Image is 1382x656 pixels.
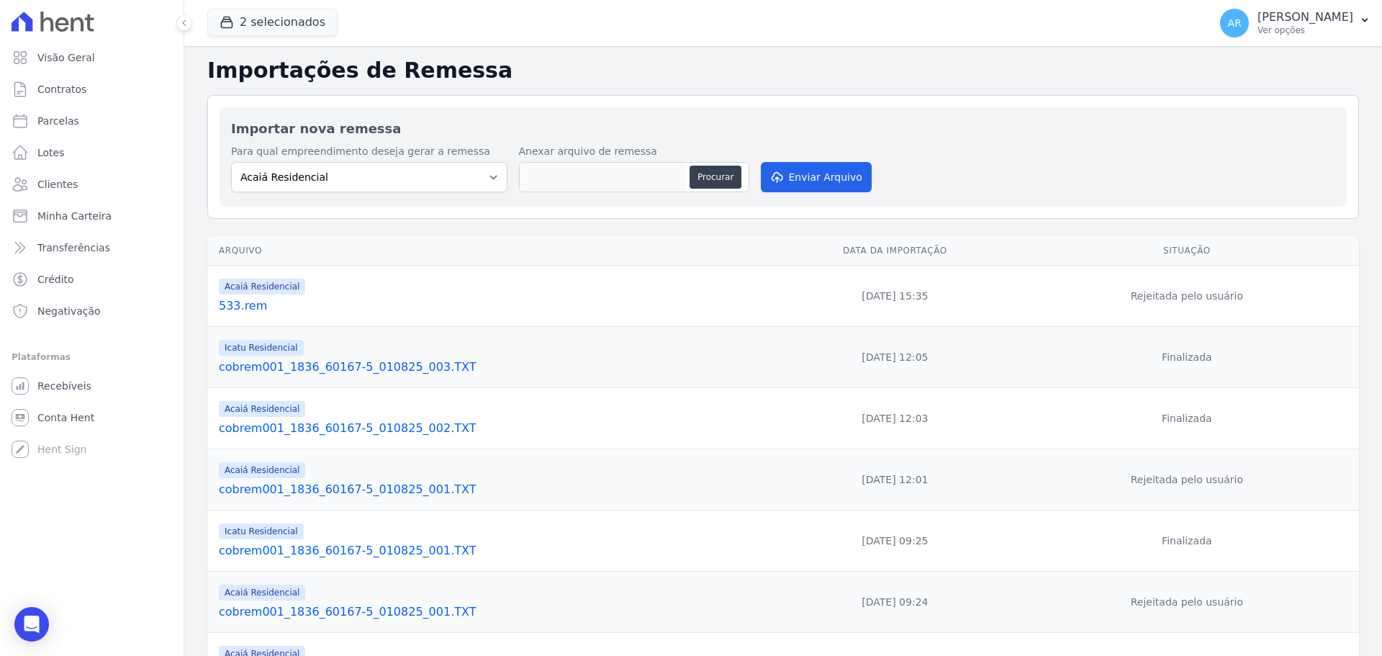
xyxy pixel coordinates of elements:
a: cobrem001_1836_60167-5_010825_001.TXT [219,542,769,560]
a: 533.rem [219,297,769,315]
th: Arquivo [207,236,775,266]
h2: Importar nova remessa [231,119,1335,138]
span: Acaiá Residencial [219,401,305,417]
a: cobrem001_1836_60167-5_010825_002.TXT [219,420,769,437]
span: Icatu Residencial [219,524,304,539]
span: Negativação [37,304,101,318]
a: cobrem001_1836_60167-5_010825_003.TXT [219,359,769,376]
td: Finalizada [1015,388,1359,449]
span: Contratos [37,82,86,96]
span: Recebíveis [37,379,91,393]
td: [DATE] 12:05 [775,327,1015,388]
td: Finalizada [1015,511,1359,572]
a: Minha Carteira [6,202,178,230]
label: Para qual empreendimento deseja gerar a remessa [231,144,507,159]
span: Acaiá Residencial [219,462,305,478]
a: Clientes [6,170,178,199]
p: Ver opções [1257,24,1353,36]
td: Rejeitada pelo usuário [1015,572,1359,633]
a: Crédito [6,265,178,294]
a: Recebíveis [6,372,178,400]
span: Crédito [37,272,74,287]
a: Negativação [6,297,178,325]
a: Lotes [6,138,178,167]
td: [DATE] 09:24 [775,572,1015,633]
a: Conta Hent [6,403,178,432]
a: Parcelas [6,107,178,135]
td: Rejeitada pelo usuário [1015,449,1359,511]
a: Transferências [6,233,178,262]
td: [DATE] 12:03 [775,388,1015,449]
span: Parcelas [37,114,79,128]
span: Lotes [37,145,65,160]
h2: Importações de Remessa [207,58,1359,84]
a: Contratos [6,75,178,104]
a: cobrem001_1836_60167-5_010825_001.TXT [219,481,769,498]
th: Situação [1015,236,1359,266]
span: Minha Carteira [37,209,112,223]
div: Open Intercom Messenger [14,607,49,642]
label: Anexar arquivo de remessa [519,144,749,159]
span: Acaiá Residencial [219,585,305,601]
td: [DATE] 15:35 [775,266,1015,327]
td: [DATE] 09:25 [775,511,1015,572]
span: Visão Geral [37,50,95,65]
span: Transferências [37,241,110,255]
a: cobrem001_1836_60167-5_010825_001.TXT [219,603,769,621]
th: Data da Importação [775,236,1015,266]
p: [PERSON_NAME] [1257,10,1353,24]
button: Enviar Arquivo [761,162,872,192]
span: Icatu Residencial [219,340,304,356]
span: Conta Hent [37,410,94,425]
a: Visão Geral [6,43,178,72]
button: Procurar [690,166,741,189]
span: Acaiá Residencial [219,279,305,295]
button: 2 selecionados [207,9,338,36]
div: Plataformas [12,349,172,366]
span: AR [1227,18,1241,28]
td: [DATE] 12:01 [775,449,1015,511]
button: AR [PERSON_NAME] Ver opções [1209,3,1382,43]
td: Finalizada [1015,327,1359,388]
td: Rejeitada pelo usuário [1015,266,1359,327]
span: Clientes [37,177,78,192]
